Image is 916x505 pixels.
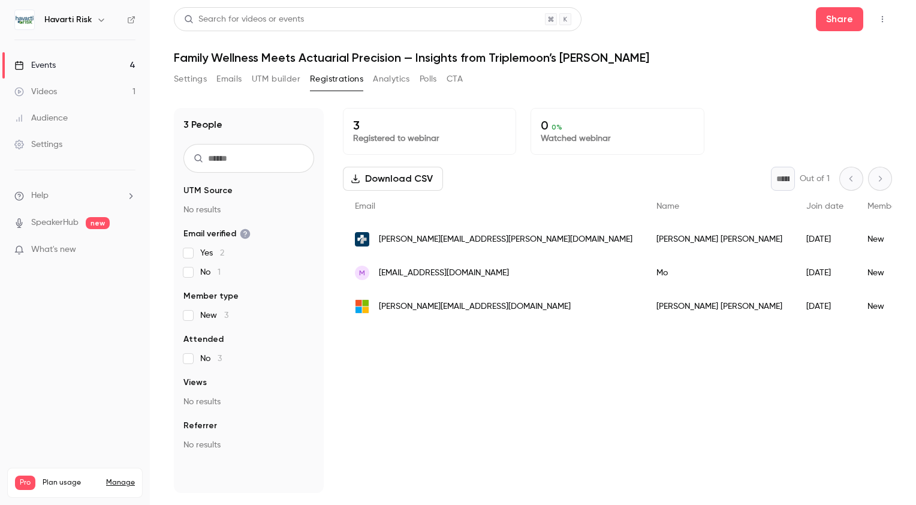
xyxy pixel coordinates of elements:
img: advocatehealth.org [355,232,369,247]
span: [PERSON_NAME][EMAIL_ADDRESS][DOMAIN_NAME] [379,300,571,313]
img: outlook.com [355,299,369,314]
button: Share [816,7,863,31]
span: New [200,309,228,321]
span: Views [183,377,207,389]
a: Manage [106,478,135,488]
div: Videos [14,86,57,98]
p: No results [183,396,314,408]
span: [EMAIL_ADDRESS][DOMAIN_NAME] [379,267,509,279]
button: Analytics [373,70,410,89]
span: No [200,353,222,365]
p: Out of 1 [800,173,830,185]
div: Audience [14,112,68,124]
span: UTM Source [183,185,233,197]
section: facet-groups [183,185,314,451]
button: Settings [174,70,207,89]
div: Search for videos or events [184,13,304,26]
p: Watched webinar [541,133,694,145]
img: Havarti Risk [15,10,34,29]
span: Attended [183,333,224,345]
span: 3 [224,311,228,320]
button: Polls [420,70,437,89]
span: Email verified [183,228,251,240]
h1: Family Wellness Meets Actuarial Precision — Insights from Triplemoon’s [PERSON_NAME] [174,50,892,65]
span: Pro [15,476,35,490]
span: 2 [220,249,224,257]
div: [DATE] [794,256,855,290]
p: 0 [541,118,694,133]
span: 3 [218,354,222,363]
span: Join date [806,202,843,211]
span: Referrer [183,420,217,432]
span: What's new [31,244,76,256]
iframe: Noticeable Trigger [121,245,135,255]
div: Events [14,59,56,71]
span: Yes [200,247,224,259]
span: new [86,217,110,229]
span: 1 [218,268,221,276]
div: [PERSON_NAME] [PERSON_NAME] [644,290,794,323]
span: [PERSON_NAME][EMAIL_ADDRESS][PERSON_NAME][DOMAIN_NAME] [379,233,632,246]
p: No results [183,439,314,451]
span: Name [656,202,679,211]
button: Emails [216,70,242,89]
span: Plan usage [43,478,99,488]
div: [DATE] [794,223,855,256]
div: Settings [14,139,62,151]
div: [PERSON_NAME] [PERSON_NAME] [644,223,794,256]
h6: Havarti Risk [44,14,92,26]
button: Download CSV [343,167,443,191]
span: Member type [183,290,239,302]
span: Help [31,190,49,202]
button: UTM builder [252,70,300,89]
p: No results [183,204,314,216]
span: No [200,266,221,278]
span: Email [355,202,375,211]
a: SpeakerHub [31,217,79,229]
button: Registrations [310,70,363,89]
span: M [359,267,365,278]
button: CTA [447,70,463,89]
div: Mo [644,256,794,290]
p: Registered to webinar [353,133,506,145]
h1: 3 People [183,118,222,132]
p: 3 [353,118,506,133]
div: [DATE] [794,290,855,323]
span: 0 % [552,123,562,131]
li: help-dropdown-opener [14,190,135,202]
